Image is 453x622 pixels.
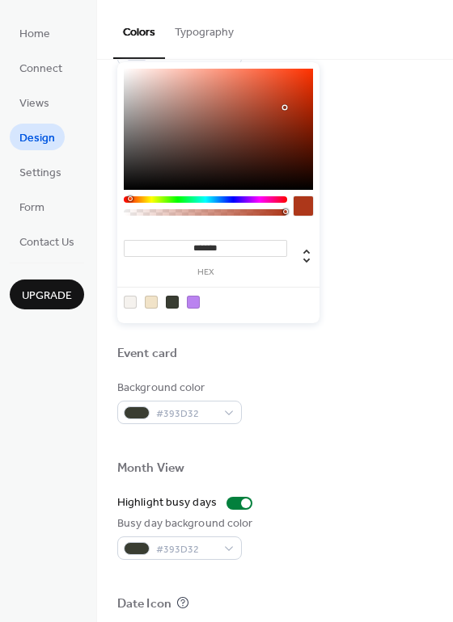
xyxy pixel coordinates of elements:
[19,61,62,78] span: Connect
[187,296,200,309] div: rgb(186, 131, 240)
[10,228,84,254] a: Contact Us
[19,95,49,112] span: Views
[117,494,217,511] div: Highlight busy days
[10,158,71,185] a: Settings
[19,234,74,251] span: Contact Us
[124,296,137,309] div: rgb(245, 242, 238)
[117,380,239,397] div: Background color
[145,296,158,309] div: rgb(241, 227, 200)
[156,406,216,422] span: #393D32
[156,541,216,558] span: #393D32
[19,165,61,182] span: Settings
[117,596,171,613] div: Date Icon
[10,279,84,309] button: Upgrade
[19,26,50,43] span: Home
[10,193,54,220] a: Form
[117,346,177,363] div: Event card
[117,515,253,532] div: Busy day background color
[19,200,44,216] span: Form
[166,296,179,309] div: rgb(57, 61, 50)
[10,54,72,81] a: Connect
[117,460,184,477] div: Month View
[10,89,59,116] a: Views
[22,288,72,305] span: Upgrade
[10,19,60,46] a: Home
[19,130,55,147] span: Design
[124,268,287,277] label: hex
[10,124,65,150] a: Design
